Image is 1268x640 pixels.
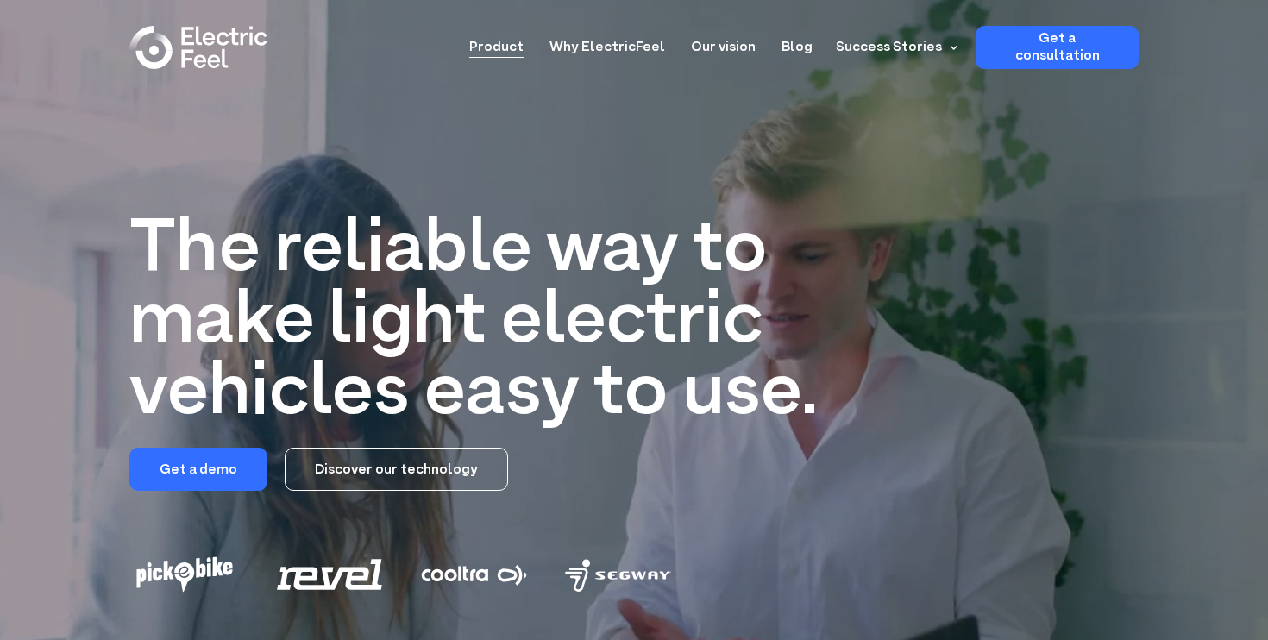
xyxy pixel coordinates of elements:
div: Success Stories [825,26,963,69]
a: Our vision [691,26,756,58]
input: Submit [65,68,148,101]
a: Blog [782,26,813,58]
div: Success Stories [836,37,942,58]
h1: The reliable way to make light electric vehicles easy to use. [129,216,849,430]
a: Why ElectricFeel [549,26,665,58]
a: Discover our technology [285,448,508,491]
a: Get a demo [129,448,267,491]
a: Product [469,26,524,58]
iframe: Chatbot [1154,526,1244,616]
a: Get a consultation [976,26,1139,69]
